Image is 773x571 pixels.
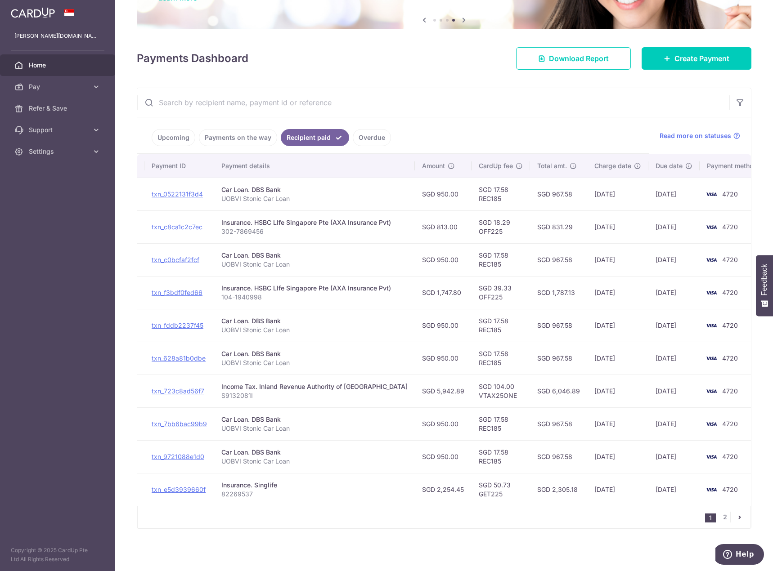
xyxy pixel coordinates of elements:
td: [DATE] [648,276,700,309]
a: Create Payment [642,47,751,70]
span: Support [29,125,88,134]
img: CardUp [11,7,55,18]
td: SGD 831.29 [530,210,587,243]
td: SGD 967.58 [530,178,587,210]
td: SGD 50.73 GET225 [472,473,530,506]
img: Bank Card [702,189,720,200]
span: 4720 [722,387,738,395]
div: Car Loan. DBS Bank [221,349,408,358]
span: 4720 [722,486,738,493]
span: Amount [422,161,445,170]
td: SGD 17.58 REC185 [472,342,530,375]
th: Payment method [700,154,768,178]
img: Bank Card [702,451,720,462]
div: Car Loan. DBS Bank [221,448,408,457]
img: Bank Card [702,254,720,265]
span: Due date [656,161,683,170]
td: SGD 950.00 [415,178,472,210]
span: Read more on statuses [660,131,731,140]
nav: pager [705,506,751,528]
iframe: Opens a widget where you can find more information [715,544,764,567]
a: Read more on statuses [660,131,740,140]
a: txn_0522131f3d4 [152,190,203,198]
p: [PERSON_NAME][DOMAIN_NAME][EMAIL_ADDRESS][DOMAIN_NAME] [14,31,101,40]
span: Home [29,61,88,70]
span: Charge date [594,161,631,170]
a: Upcoming [152,129,195,146]
a: txn_628a81b0dbe [152,354,206,362]
img: Bank Card [702,222,720,232]
td: [DATE] [648,342,700,375]
td: SGD 18.29 OFF225 [472,210,530,243]
td: SGD 39.33 OFF225 [472,276,530,309]
span: Pay [29,82,88,91]
div: Car Loan. DBS Bank [221,317,408,326]
img: Bank Card [702,484,720,495]
td: [DATE] [587,178,648,210]
td: SGD 950.00 [415,407,472,440]
a: Recipient paid [281,129,349,146]
td: SGD 17.58 REC185 [472,407,530,440]
p: UOBVI Stonic Car Loan [221,260,408,269]
td: SGD 6,046.89 [530,375,587,407]
td: [DATE] [587,440,648,473]
div: Insurance. HSBC LIfe Singapore Pte (AXA Insurance Pvt) [221,284,408,293]
td: [DATE] [648,407,700,440]
p: S9132081I [221,391,408,400]
td: SGD 1,787.13 [530,276,587,309]
a: txn_7bb6bac99b9 [152,420,207,428]
a: txn_9721088e1d0 [152,453,204,460]
span: 4720 [722,420,738,428]
td: [DATE] [648,375,700,407]
p: 82269537 [221,490,408,499]
td: [DATE] [587,473,648,506]
span: 4720 [722,256,738,263]
button: Feedback - Show survey [756,255,773,316]
span: 4720 [722,354,738,362]
td: [DATE] [648,473,700,506]
span: Feedback [760,264,769,295]
td: [DATE] [587,309,648,342]
img: Bank Card [702,386,720,397]
span: 4720 [722,289,738,296]
a: txn_723c8ad56f7 [152,387,204,395]
td: SGD 17.58 REC185 [472,440,530,473]
a: txn_c0bcfaf2fcf [152,256,199,263]
td: SGD 2,254.45 [415,473,472,506]
div: Income Tax. Inland Revenue Authority of [GEOGRAPHIC_DATA] [221,382,408,391]
span: 4720 [722,453,738,460]
a: Payments on the way [199,129,277,146]
td: SGD 5,942.89 [415,375,472,407]
div: Insurance. Singlife [221,481,408,490]
a: Overdue [353,129,391,146]
td: [DATE] [587,276,648,309]
td: SGD 17.58 REC185 [472,178,530,210]
a: Download Report [516,47,631,70]
th: Payment ID [144,154,214,178]
p: UOBVI Stonic Car Loan [221,457,408,466]
td: [DATE] [648,178,700,210]
img: Bank Card [702,287,720,298]
td: SGD 950.00 [415,243,472,276]
td: SGD 967.58 [530,407,587,440]
span: 4720 [722,190,738,198]
td: SGD 104.00 VTAX25ONE [472,375,530,407]
a: txn_c8ca1c2c7ec [152,223,202,231]
td: SGD 950.00 [415,342,472,375]
a: txn_e5d3939660f [152,486,206,493]
a: txn_f3bdf0fed66 [152,289,202,296]
td: [DATE] [648,309,700,342]
td: [DATE] [587,210,648,243]
p: UOBVI Stonic Car Loan [221,424,408,433]
td: SGD 967.58 [530,309,587,342]
td: SGD 950.00 [415,440,472,473]
td: SGD 17.58 REC185 [472,309,530,342]
td: SGD 967.58 [530,342,587,375]
td: SGD 813.00 [415,210,472,243]
span: Refer & Save [29,104,88,113]
td: [DATE] [587,243,648,276]
div: Car Loan. DBS Bank [221,185,408,194]
div: Car Loan. DBS Bank [221,251,408,260]
p: UOBVI Stonic Car Loan [221,358,408,367]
